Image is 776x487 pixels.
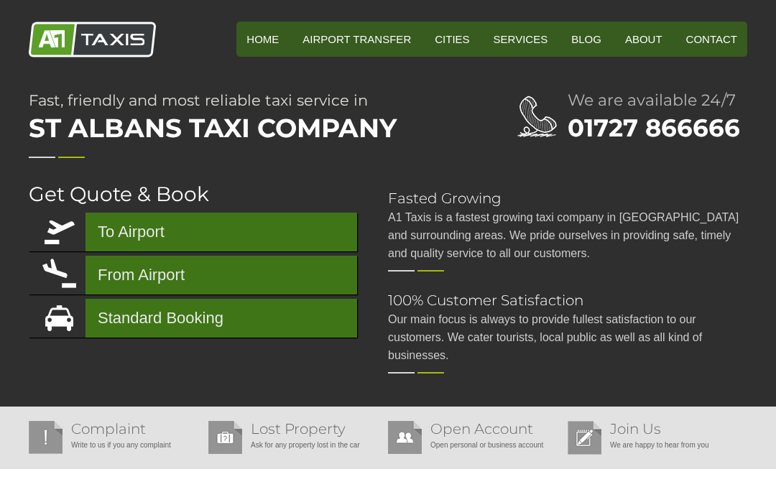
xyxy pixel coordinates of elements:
a: About [615,22,673,57]
p: Write to us if you any complaint [29,436,201,454]
img: Lost Property [208,421,242,454]
h2: We are available 24/7 [568,93,747,108]
p: Ask for any property lost in the car [208,436,381,454]
span: St Albans Taxi Company [29,108,460,148]
a: Contact [676,22,747,57]
a: Services [484,22,558,57]
p: We are happy to hear from you [568,436,740,454]
a: Blog [561,22,611,57]
a: Open Account [430,420,533,437]
a: Standard Booking [29,299,357,338]
img: Open Account [388,421,422,454]
a: 01727 866666 [568,113,740,143]
a: Airport Transfer [292,22,421,57]
img: Complaint [29,421,63,454]
h2: Fasted Growing [388,191,747,205]
a: HOME [236,22,289,57]
p: A1 Taxis is a fastest growing taxi company in [GEOGRAPHIC_DATA] and surrounding areas. We pride o... [388,208,747,262]
a: Join Us [610,420,661,437]
img: Join Us [568,421,601,455]
a: Lost Property [251,420,346,437]
a: To Airport [29,213,357,251]
h2: 100% Customer Satisfaction [388,293,747,307]
p: Our main focus is always to provide fullest satisfaction to our customers. We cater tourists, loc... [388,310,747,364]
a: From Airport [29,256,357,294]
h2: Get Quote & Book [29,184,359,204]
a: Complaint [71,420,146,437]
p: Open personal or business account [388,436,560,454]
h1: Fast, friendly and most reliable taxi service in [29,93,460,148]
img: A1 Taxis [29,22,156,57]
a: Cities [425,22,479,57]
